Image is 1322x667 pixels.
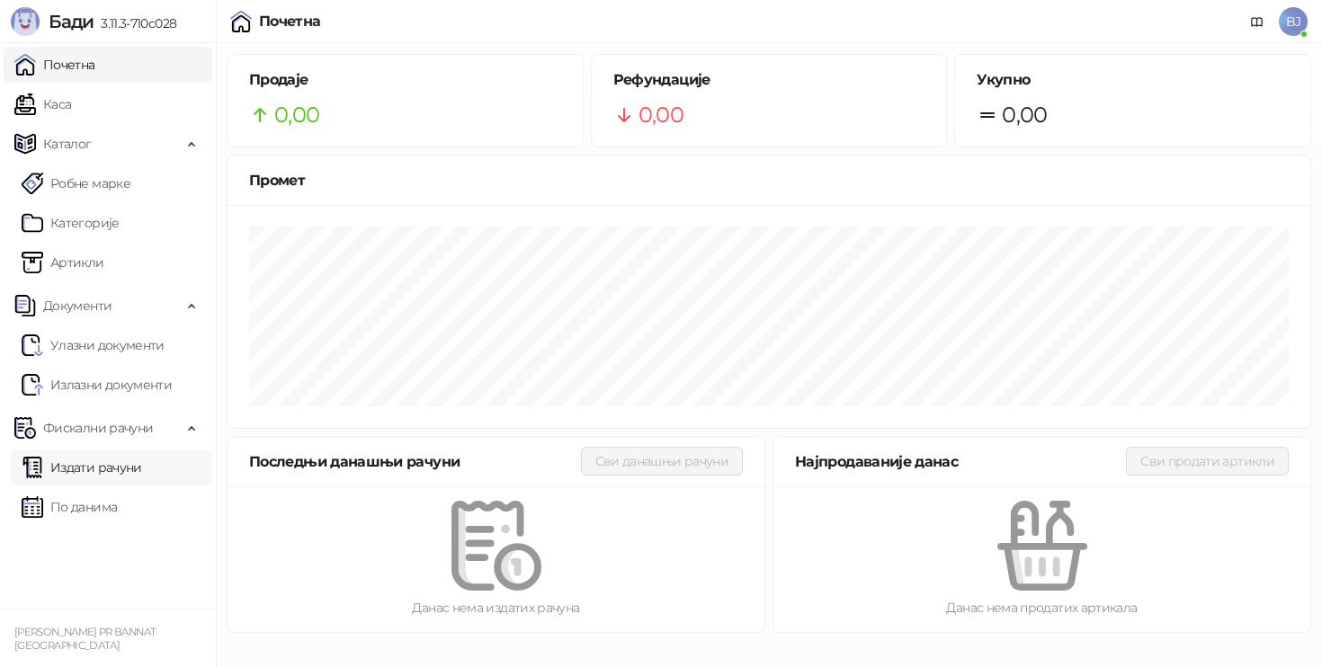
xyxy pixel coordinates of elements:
[1002,98,1047,132] span: 0,00
[94,15,176,31] span: 3.11.3-710c028
[22,165,130,201] a: Робне марке
[795,450,1126,473] div: Најпродаваније данас
[14,626,156,652] small: [PERSON_NAME] PR BANNAT [GEOGRAPHIC_DATA]
[802,598,1282,618] div: Данас нема продатих артикала
[22,205,120,241] a: Категорије
[11,7,40,36] img: Logo
[274,98,319,132] span: 0,00
[49,11,94,32] span: Бади
[249,450,581,473] div: Последњи данашњи рачуни
[256,598,736,618] div: Данас нема издатих рачуна
[22,327,165,363] a: Ulazni dokumentiУлазни документи
[22,449,142,485] a: Издати рачуни
[581,447,743,476] button: Сви данашњи рачуни
[1243,7,1272,36] a: Документација
[14,86,71,122] a: Каса
[977,69,1289,91] h5: Укупно
[259,14,321,29] div: Почетна
[249,69,561,91] h5: Продаје
[22,367,172,403] a: Излазни документи
[43,288,112,324] span: Документи
[613,69,925,91] h5: Рефундације
[249,169,1289,191] div: Промет
[14,47,95,83] a: Почетна
[639,98,683,132] span: 0,00
[22,489,117,525] a: По данима
[22,245,104,280] a: ArtikliАртикли
[43,410,153,446] span: Фискални рачуни
[43,126,92,162] span: Каталог
[1126,447,1289,476] button: Сви продати артикли
[1279,7,1308,36] span: BJ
